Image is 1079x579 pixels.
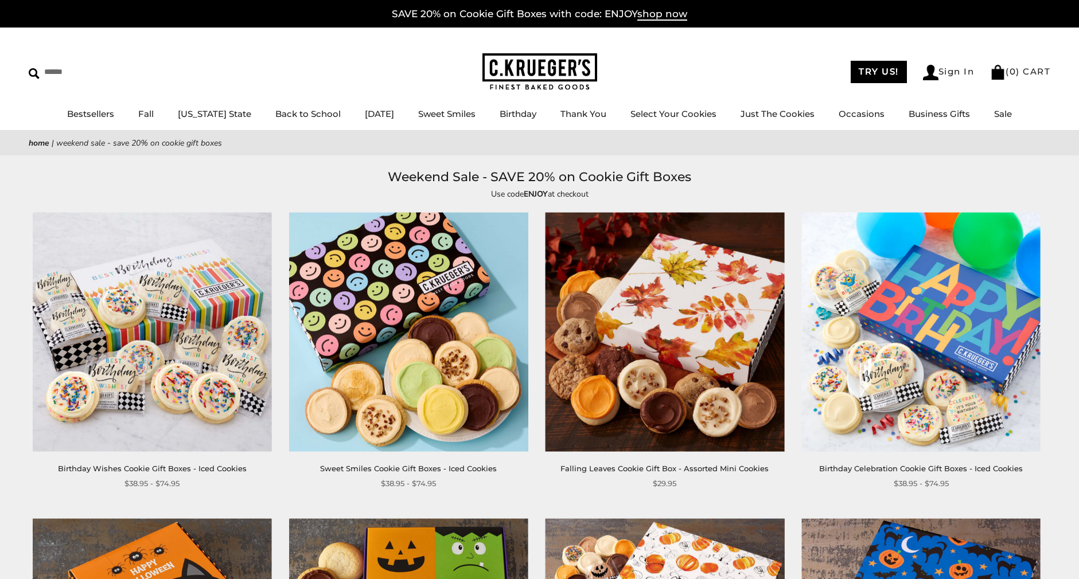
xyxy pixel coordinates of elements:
[418,108,476,119] a: Sweet Smiles
[819,464,1023,473] a: Birthday Celebration Cookie Gift Boxes - Iced Cookies
[524,189,548,199] strong: ENJOY
[29,138,49,148] a: Home
[909,108,970,119] a: Business Gifts
[320,464,497,473] a: Sweet Smiles Cookie Gift Boxes - Iced Cookies
[124,478,180,490] span: $38.95 - $74.95
[275,108,341,119] a: Back to School
[365,108,394,119] a: [DATE]
[392,8,687,21] a: SAVE 20% on Cookie Gift Boxes with code: ENJOYshop now
[894,478,949,490] span: $38.95 - $74.95
[67,108,114,119] a: Bestsellers
[851,61,907,83] a: TRY US!
[500,108,536,119] a: Birthday
[653,478,676,490] span: $29.95
[630,108,716,119] a: Select Your Cookies
[1010,66,1016,77] span: 0
[56,138,222,148] span: Weekend Sale - SAVE 20% on Cookie Gift Boxes
[289,213,528,452] img: Sweet Smiles Cookie Gift Boxes - Iced Cookies
[29,136,1050,150] nav: breadcrumbs
[381,478,436,490] span: $38.95 - $74.95
[801,213,1041,452] img: Birthday Celebration Cookie Gift Boxes - Iced Cookies
[990,66,1050,77] a: (0) CART
[546,213,785,452] a: Falling Leaves Cookie Gift Box - Assorted Mini Cookies
[990,65,1006,80] img: Bag
[58,464,247,473] a: Birthday Wishes Cookie Gift Boxes - Iced Cookies
[741,108,815,119] a: Just The Cookies
[138,108,154,119] a: Fall
[637,8,687,21] span: shop now
[839,108,885,119] a: Occasions
[923,65,975,80] a: Sign In
[560,108,606,119] a: Thank You
[33,213,272,452] img: Birthday Wishes Cookie Gift Boxes - Iced Cookies
[560,464,769,473] a: Falling Leaves Cookie Gift Box - Assorted Mini Cookies
[545,213,784,452] img: Falling Leaves Cookie Gift Box - Assorted Mini Cookies
[923,65,938,80] img: Account
[178,108,251,119] a: [US_STATE] State
[46,167,1033,187] h1: Weekend Sale - SAVE 20% on Cookie Gift Boxes
[482,53,597,91] img: C.KRUEGER'S
[29,63,165,81] input: Search
[29,68,40,79] img: Search
[52,138,54,148] span: |
[994,108,1012,119] a: Sale
[276,187,804,201] p: Use code at checkout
